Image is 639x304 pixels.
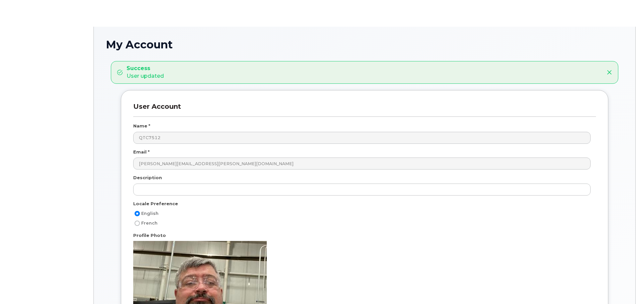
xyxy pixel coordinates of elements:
[141,221,158,226] span: French
[133,232,166,239] label: Profile Photo
[133,123,150,129] label: Name *
[141,211,159,216] span: English
[127,65,164,72] strong: Success
[135,211,140,216] input: English
[133,201,178,207] label: Locale Preference
[133,102,596,117] h3: User Account
[133,149,150,155] label: Email *
[135,221,140,226] input: French
[106,39,623,50] h1: My Account
[133,175,162,181] label: Description
[127,65,164,80] div: User updated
